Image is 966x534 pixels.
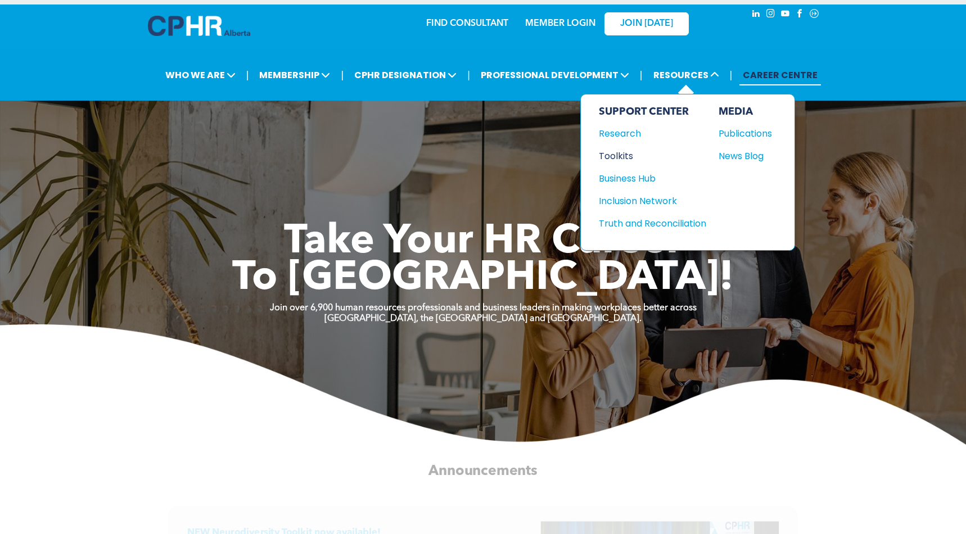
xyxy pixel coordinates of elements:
span: CPHR DESIGNATION [351,65,460,85]
a: Business Hub [599,171,706,185]
div: Publications [719,126,767,141]
a: News Blog [719,149,772,163]
a: CAREER CENTRE [739,65,821,85]
span: Announcements [428,464,538,478]
span: Take Your HR Career [284,222,683,263]
span: JOIN [DATE] [620,19,673,29]
a: Publications [719,126,772,141]
li: | [341,64,344,87]
div: SUPPORT CENTER [599,106,706,118]
a: linkedin [750,7,762,22]
a: FIND CONSULTANT [426,19,508,28]
div: MEDIA [719,106,772,118]
div: Research [599,126,696,141]
div: Inclusion Network [599,194,696,208]
a: Social network [808,7,820,22]
li: | [246,64,249,87]
a: Inclusion Network [599,194,706,208]
li: | [640,64,643,87]
a: Research [599,126,706,141]
div: Toolkits [599,149,696,163]
img: A blue and white logo for cp alberta [148,16,250,36]
span: MEMBERSHIP [256,65,333,85]
div: Business Hub [599,171,696,185]
span: WHO WE ARE [162,65,239,85]
strong: Join over 6,900 human resources professionals and business leaders in making workplaces better ac... [270,304,697,313]
a: MEMBER LOGIN [525,19,595,28]
div: News Blog [719,149,767,163]
a: instagram [764,7,777,22]
div: Truth and Reconciliation [599,216,696,230]
a: JOIN [DATE] [604,12,689,35]
a: Toolkits [599,149,706,163]
strong: [GEOGRAPHIC_DATA], the [GEOGRAPHIC_DATA] and [GEOGRAPHIC_DATA]. [324,314,642,323]
span: RESOURCES [650,65,723,85]
a: youtube [779,7,791,22]
span: PROFESSIONAL DEVELOPMENT [477,65,633,85]
a: Truth and Reconciliation [599,216,706,230]
a: facebook [793,7,806,22]
li: | [467,64,470,87]
li: | [730,64,733,87]
span: To [GEOGRAPHIC_DATA]! [232,259,734,299]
